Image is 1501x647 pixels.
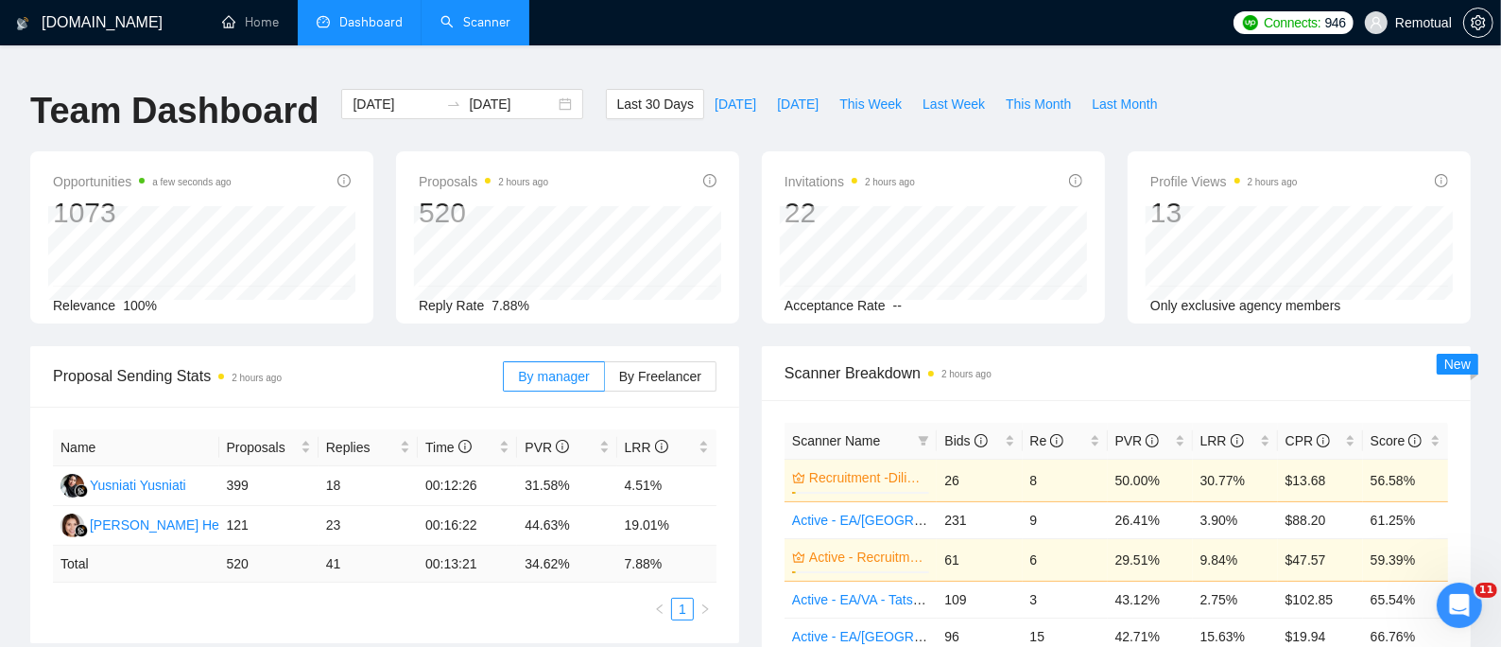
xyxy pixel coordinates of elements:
td: 9 [1023,501,1108,538]
span: info-circle [1231,434,1244,447]
span: filter [918,435,929,446]
div: 13 [1150,195,1298,231]
td: 18 [319,466,418,506]
td: 61.25% [1363,501,1448,538]
button: [DATE] [704,89,767,119]
button: Last 30 Days [606,89,704,119]
button: right [694,598,716,621]
a: setting [1463,15,1493,30]
time: 2 hours ago [941,369,992,379]
span: info-circle [1146,434,1159,447]
span: info-circle [975,434,988,447]
td: $13.68 [1278,459,1363,501]
div: [PERSON_NAME] Heart [90,515,234,535]
span: -- [893,298,902,313]
td: 26.41% [1108,501,1193,538]
span: Time [425,440,471,455]
span: info-circle [703,174,716,187]
td: 231 [937,501,1022,538]
span: This Week [839,94,902,114]
td: 399 [219,466,319,506]
th: Replies [319,429,418,466]
time: a few seconds ago [152,177,231,187]
td: 43.12% [1108,581,1193,618]
span: By Freelancer [619,369,701,384]
span: info-circle [1408,434,1422,447]
td: 2.75% [1193,581,1278,618]
span: Last Week [923,94,985,114]
iframe: Intercom live chat [1437,583,1482,628]
div: 1073 [53,195,232,231]
input: End date [469,94,555,114]
span: Proposals [419,170,548,193]
span: New [1444,357,1471,372]
td: 7.88 % [617,546,716,583]
span: CPR [1285,433,1330,448]
span: crown [792,471,805,484]
span: [DATE] [715,94,756,114]
span: Relevance [53,298,115,313]
td: 41 [319,546,418,583]
a: Active - Recruitment -Dilip - US General [809,547,925,568]
span: info-circle [1069,174,1082,187]
li: Next Page [694,598,716,621]
a: Active - EA/VA - Tats - Worldwide [792,592,986,607]
span: left [654,603,665,615]
td: 26 [937,459,1022,501]
td: 00:16:22 [418,506,517,546]
span: Replies [326,437,396,458]
span: info-circle [556,440,569,453]
span: user [1370,16,1383,29]
th: Name [53,429,219,466]
span: crown [792,551,805,564]
span: dashboard [317,15,330,28]
td: 23 [319,506,418,546]
li: Previous Page [648,598,671,621]
td: 8 [1023,459,1108,501]
td: 44.63% [517,506,616,546]
td: 00:13:21 [418,546,517,583]
td: 520 [219,546,319,583]
span: [DATE] [777,94,819,114]
td: 19.01% [617,506,716,546]
span: Last 30 Days [616,94,694,114]
span: info-circle [655,440,668,453]
span: filter [914,427,933,455]
span: Reply Rate [419,298,484,313]
button: This Week [829,89,912,119]
span: right [699,603,711,615]
span: This Month [1006,94,1071,114]
img: gigradar-bm.png [75,484,88,498]
span: info-circle [1317,434,1330,447]
td: 3 [1023,581,1108,618]
td: 00:12:26 [418,466,517,506]
span: info-circle [337,174,351,187]
span: PVR [525,440,569,455]
span: Scanner Breakdown [785,361,1448,385]
span: Dashboard [339,14,403,30]
time: 2 hours ago [865,177,915,187]
td: 29.51% [1108,538,1193,581]
span: Connects: [1264,12,1320,33]
span: By manager [518,369,589,384]
button: [DATE] [767,89,829,119]
span: swap-right [446,96,461,112]
img: YY [60,474,84,498]
img: logo [16,9,29,39]
span: Bids [944,433,987,448]
span: 11 [1475,583,1497,598]
span: 946 [1325,12,1346,33]
td: 65.54% [1363,581,1448,618]
span: LRR [625,440,668,455]
span: 100% [123,298,157,313]
th: Proposals [219,429,319,466]
span: Proposals [227,437,297,458]
a: Active - EA/[GEOGRAPHIC_DATA] - Dilip - Global [792,513,1086,528]
span: Invitations [785,170,915,193]
h1: Team Dashboard [30,89,319,133]
td: $102.85 [1278,581,1363,618]
time: 2 hours ago [498,177,548,187]
span: info-circle [1050,434,1063,447]
td: 31.58% [517,466,616,506]
span: LRR [1200,433,1244,448]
